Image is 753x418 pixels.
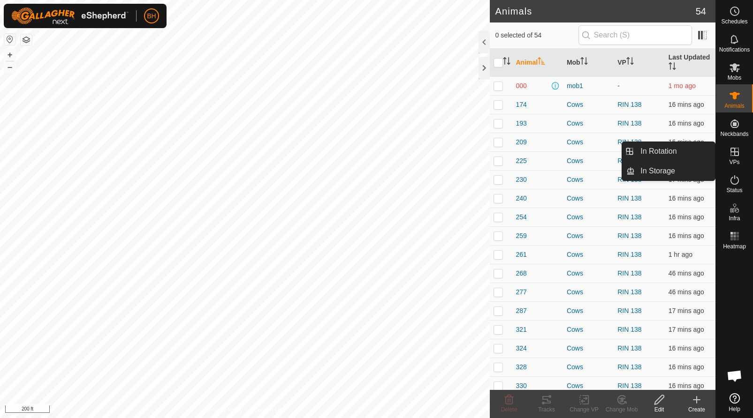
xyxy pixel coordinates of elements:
[516,137,527,147] span: 209
[669,82,696,90] span: 8 Aug 2025, 4:36 pm
[567,250,610,260] div: Cows
[622,162,715,180] li: In Storage
[669,232,704,239] span: 2 Oct 2025, 9:06 am
[669,269,704,277] span: 2 Oct 2025, 8:36 am
[617,213,641,221] a: RIN 138
[669,251,692,258] span: 2 Oct 2025, 8:06 am
[635,142,715,161] a: In Rotation
[501,406,517,413] span: Delete
[640,165,675,177] span: In Storage
[617,119,641,127] a: RIN 138
[567,212,610,222] div: Cows
[567,156,610,166] div: Cows
[640,405,678,414] div: Edit
[617,382,641,389] a: RIN 138
[720,131,748,137] span: Neckbands
[4,61,15,73] button: –
[635,162,715,180] a: In Storage
[528,405,565,414] div: Tracks
[516,175,527,185] span: 230
[503,59,510,66] p-sorticon: Activate to sort
[640,146,677,157] span: In Rotation
[11,7,129,24] img: Gallagher Logo
[721,19,747,24] span: Schedules
[4,34,15,45] button: Reset Map
[721,362,749,390] div: Open chat
[565,405,603,414] div: Change VP
[617,269,641,277] a: RIN 138
[147,11,156,21] span: BH
[723,244,746,249] span: Heatmap
[617,307,641,314] a: RIN 138
[516,306,527,316] span: 287
[716,389,753,416] a: Help
[678,405,715,414] div: Create
[567,231,610,241] div: Cows
[516,269,527,278] span: 268
[516,250,527,260] span: 261
[538,59,545,66] p-sorticon: Activate to sort
[516,287,527,297] span: 277
[617,232,641,239] a: RIN 138
[516,100,527,110] span: 174
[617,194,641,202] a: RIN 138
[669,138,704,146] span: 2 Oct 2025, 9:06 am
[669,64,676,71] p-sorticon: Activate to sort
[669,344,704,352] span: 2 Oct 2025, 9:06 am
[617,82,620,90] app-display-virtual-paddock-transition: -
[719,47,750,52] span: Notifications
[567,306,610,316] div: Cows
[617,101,641,108] a: RIN 138
[567,325,610,335] div: Cows
[622,142,715,161] li: In Rotation
[567,81,610,91] div: mob1
[669,382,704,389] span: 2 Oct 2025, 9:06 am
[516,119,527,128] span: 193
[669,363,704,371] span: 2 Oct 2025, 9:06 am
[4,49,15,60] button: +
[563,49,614,77] th: Mob
[617,326,641,333] a: RIN 138
[512,49,563,77] th: Animal
[669,176,704,183] span: 2 Oct 2025, 9:06 am
[567,194,610,203] div: Cows
[696,4,706,18] span: 54
[669,288,704,296] span: 2 Oct 2025, 8:36 am
[495,30,578,40] span: 0 selected of 54
[578,25,692,45] input: Search (S)
[729,216,740,221] span: Infra
[728,75,741,81] span: Mobs
[516,194,527,203] span: 240
[665,49,715,77] th: Last Updated
[617,363,641,371] a: RIN 138
[729,406,740,412] span: Help
[516,81,527,91] span: 000
[516,231,527,241] span: 259
[669,194,704,202] span: 2 Oct 2025, 9:06 am
[617,344,641,352] a: RIN 138
[21,34,32,45] button: Map Layers
[495,6,696,17] h2: Animals
[567,137,610,147] div: Cows
[669,119,704,127] span: 2 Oct 2025, 9:06 am
[580,59,588,66] p-sorticon: Activate to sort
[617,176,641,183] a: RIN 138
[617,138,641,146] a: RIN 138
[516,381,527,391] span: 330
[567,100,610,110] div: Cows
[567,362,610,372] div: Cows
[724,103,745,109] span: Animals
[626,59,634,66] p-sorticon: Activate to sort
[669,213,704,221] span: 2 Oct 2025, 9:06 am
[669,101,704,108] span: 2 Oct 2025, 9:06 am
[669,307,704,314] span: 2 Oct 2025, 9:06 am
[516,343,527,353] span: 324
[567,381,610,391] div: Cows
[567,175,610,185] div: Cows
[726,187,742,193] span: Status
[617,288,641,296] a: RIN 138
[567,287,610,297] div: Cows
[729,159,739,165] span: VPs
[516,362,527,372] span: 328
[617,157,641,164] a: RIN 138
